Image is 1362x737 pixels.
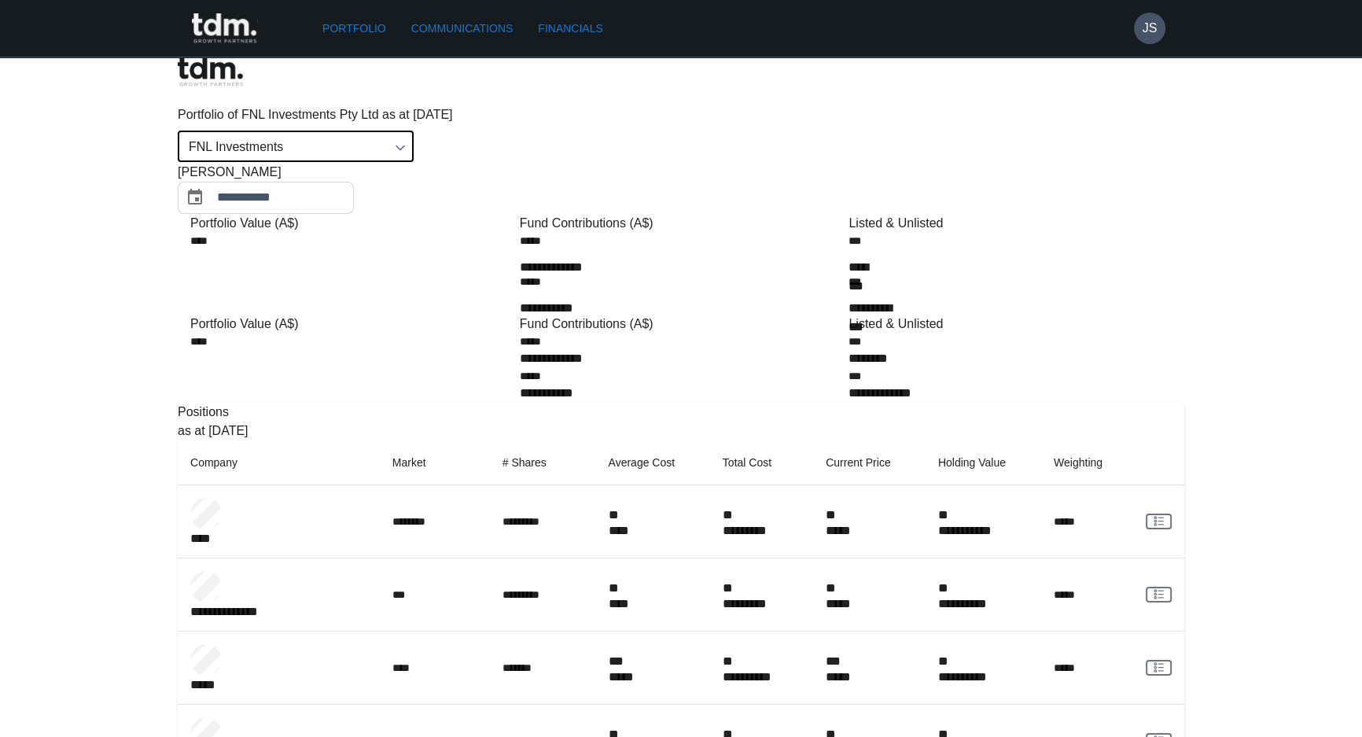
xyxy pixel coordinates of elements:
th: Company [178,440,380,485]
a: Financials [532,14,609,43]
div: Portfolio Value (A$) [190,214,514,233]
div: Fund Contributions (A$) [520,315,843,333]
span: [PERSON_NAME] [178,163,282,182]
p: Portfolio of FNL Investments Pty Ltd as at [DATE] [178,105,1184,124]
th: Average Cost [595,440,709,485]
th: Market [380,440,490,485]
a: Portfolio [316,14,392,43]
a: View Client Communications [1146,660,1172,676]
button: JS [1134,13,1165,44]
th: Holding Value [926,440,1041,485]
a: Communications [405,14,520,43]
th: Weighting [1041,440,1133,485]
th: Current Price [813,440,926,485]
div: Listed & Unlisted [848,315,1172,333]
g: rgba(16, 24, 40, 0.6 [1154,663,1163,672]
g: rgba(16, 24, 40, 0.6 [1154,590,1163,599]
button: Choose date, selected date is Aug 31, 2025 [179,182,211,213]
h6: JS [1143,19,1158,38]
g: rgba(16, 24, 40, 0.6 [1154,517,1163,525]
p: Positions [178,403,1184,422]
th: Total Cost [710,440,813,485]
th: # Shares [490,440,596,485]
div: Fund Contributions (A$) [520,214,843,233]
div: FNL Investments [178,131,414,162]
a: View Client Communications [1146,514,1172,529]
a: View Client Communications [1146,587,1172,602]
div: Listed & Unlisted [848,214,1172,233]
div: Portfolio Value (A$) [190,315,514,333]
p: as at [DATE] [178,422,1184,440]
